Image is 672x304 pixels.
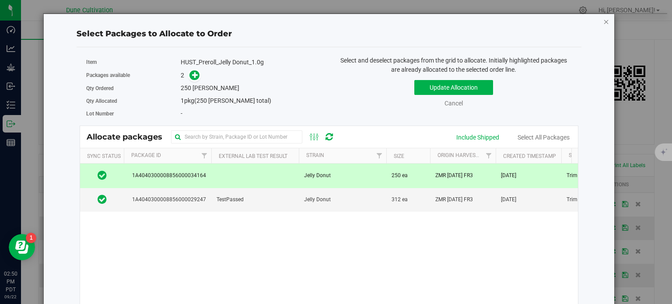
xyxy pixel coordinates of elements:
[444,100,463,107] a: Cancel
[87,153,121,159] a: Sync Status
[86,84,181,92] label: Qty Ordered
[435,171,473,180] span: ZMR [DATE] FR3
[87,132,171,142] span: Allocate packages
[567,171,577,180] span: Trim
[392,196,408,204] span: 312 ea
[171,130,302,143] input: Search by Strain, Package ID or Lot Number
[194,97,271,104] span: (250 [PERSON_NAME] total)
[456,133,499,142] div: Include Shipped
[86,58,181,66] label: Item
[217,196,244,204] span: TestPassed
[518,134,570,141] a: Select All Packages
[192,84,239,91] span: [PERSON_NAME]
[86,110,181,118] label: Lot Number
[567,196,577,204] span: Trim
[197,148,211,163] a: Filter
[304,196,331,204] span: Jelly Donut
[569,152,602,158] a: Source Type
[181,58,322,67] div: HUST_Preroll_Jelly Donut_1.0g
[98,193,107,206] span: In Sync
[181,84,191,91] span: 250
[181,97,184,104] span: 1
[77,28,581,40] div: Select Packages to Allocate to Order
[219,153,287,159] a: External Lab Test Result
[503,153,556,159] a: Created Timestamp
[501,196,516,204] span: [DATE]
[129,171,206,180] span: 1A4040300008856000034164
[394,153,404,159] a: Size
[131,152,161,158] a: Package Id
[481,148,496,163] a: Filter
[501,171,516,180] span: [DATE]
[129,196,206,204] span: 1A4040300008856000029247
[372,148,386,163] a: Filter
[306,152,324,158] a: Strain
[9,234,35,260] iframe: Resource center
[340,57,567,73] span: Select and deselect packages from the grid to allocate. Initially highlighted packages are alread...
[304,171,331,180] span: Jelly Donut
[392,171,408,180] span: 250 ea
[414,80,493,95] button: Update Allocation
[435,196,473,204] span: ZMR [DATE] FR3
[437,152,482,158] a: Origin Harvests
[86,97,181,105] label: Qty Allocated
[26,233,36,243] iframe: Resource center unread badge
[181,97,271,104] span: pkg
[181,72,184,79] span: 2
[86,71,181,79] label: Packages available
[181,110,182,117] span: -
[98,169,107,182] span: In Sync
